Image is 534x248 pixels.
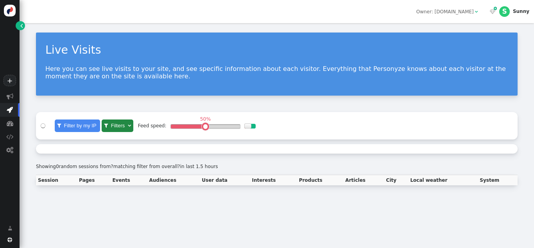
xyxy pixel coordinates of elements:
[6,133,13,140] span: 
[6,147,13,153] span: 
[7,106,13,113] span: 
[198,117,213,121] div: 50%
[490,9,495,14] span: 
[20,22,23,29] span: 
[343,175,384,186] th: Articles
[128,123,131,128] span: 
[147,175,200,186] th: Audiences
[250,175,297,186] th: Interests
[416,8,474,15] div: Owner: [DOMAIN_NAME]
[499,6,510,17] div: S
[102,119,133,132] a:  Filters 
[56,164,59,169] span: 0
[8,225,12,232] span: 
[138,122,167,129] div: Feed speed:
[200,175,250,186] th: User data
[297,175,344,186] th: Products
[7,93,13,100] span: 
[111,164,113,169] span: ?
[489,8,497,15] a:  
[384,175,409,186] th: City
[408,175,478,186] th: Local weather
[7,120,13,127] span: 
[494,6,497,11] span: 
[104,123,108,128] span: 
[16,21,25,30] a: 
[478,175,518,186] th: System
[45,42,508,59] div: Live Visits
[4,75,16,86] a: +
[4,5,16,16] img: logo-icon.svg
[77,175,110,186] th: Pages
[36,163,518,170] div: Showing random sessions from matching filter from overall in last 1.5 hours
[63,123,98,129] span: Filter by my IP
[36,175,77,186] th: Session
[513,9,529,14] div: Sunny
[109,123,126,129] span: Filters
[110,175,147,186] th: Events
[7,237,12,242] span: 
[177,164,180,169] span: ?
[55,119,100,132] a:  Filter by my IP
[475,9,478,14] span: 
[45,65,508,80] p: Here you can see live visits to your site, and see specific information about each visitor. Every...
[57,123,61,128] span: 
[3,222,17,234] a: 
